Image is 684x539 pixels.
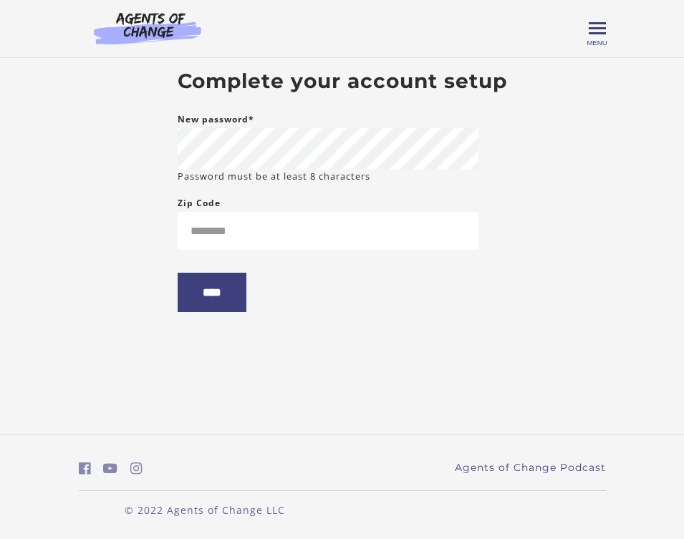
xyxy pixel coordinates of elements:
[178,170,370,183] small: Password must be at least 8 characters
[103,458,117,479] a: https://www.youtube.com/c/AgentsofChangeTestPrepbyMeaganMitchell (Open in a new window)
[589,27,606,29] span: Toggle menu
[455,460,606,475] a: Agents of Change Podcast
[178,111,254,128] label: New password*
[130,458,143,479] a: https://www.instagram.com/agentsofchangeprep/ (Open in a new window)
[79,462,91,475] i: https://www.facebook.com/groups/aswbtestprep (Open in a new window)
[587,39,607,47] span: Menu
[178,69,507,94] h2: Complete your account setup
[79,502,331,518] p: © 2022 Agents of Change LLC
[79,11,216,44] img: Agents of Change Logo
[589,20,606,37] button: Toggle menu Menu
[79,458,91,479] a: https://www.facebook.com/groups/aswbtestprep (Open in a new window)
[178,195,221,212] label: Zip Code
[130,462,143,475] i: https://www.instagram.com/agentsofchangeprep/ (Open in a new window)
[103,462,117,475] i: https://www.youtube.com/c/AgentsofChangeTestPrepbyMeaganMitchell (Open in a new window)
